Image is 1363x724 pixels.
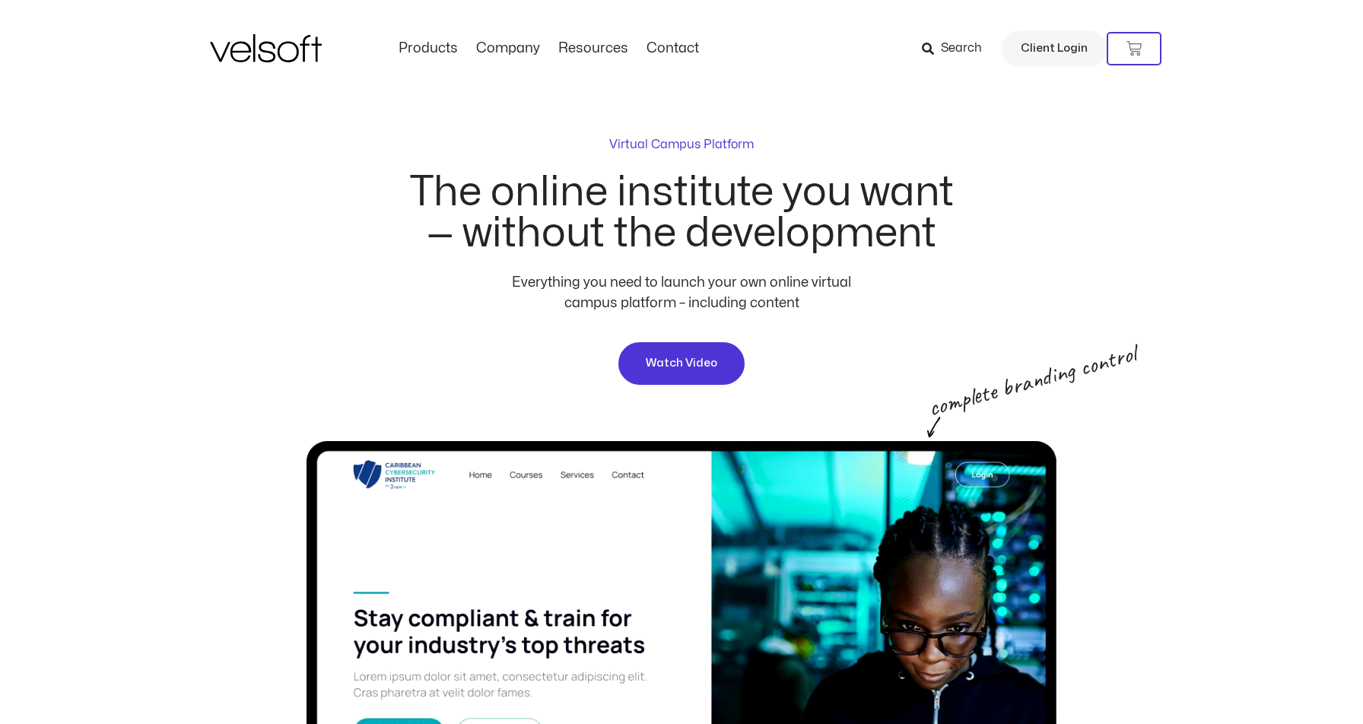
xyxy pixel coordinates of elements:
[941,39,982,59] span: Search
[637,40,708,57] a: ContactMenu Toggle
[922,36,993,62] a: Search
[487,272,876,313] p: Everything you need to launch your own online virtual campus platform – including content
[210,34,322,62] img: Velsoft Training Materials
[389,40,467,57] a: ProductsMenu Toggle
[926,363,1057,420] p: complete branding control
[1002,30,1107,67] a: Client Login
[646,354,717,373] span: Watch Video
[408,172,955,254] h2: The online institute you want — without the development
[467,40,549,57] a: CompanyMenu Toggle
[389,40,708,57] nav: Menu
[609,135,754,154] p: Virtual Campus Platform
[1021,39,1088,59] span: Client Login
[617,341,746,386] a: Watch Video
[549,40,637,57] a: ResourcesMenu Toggle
